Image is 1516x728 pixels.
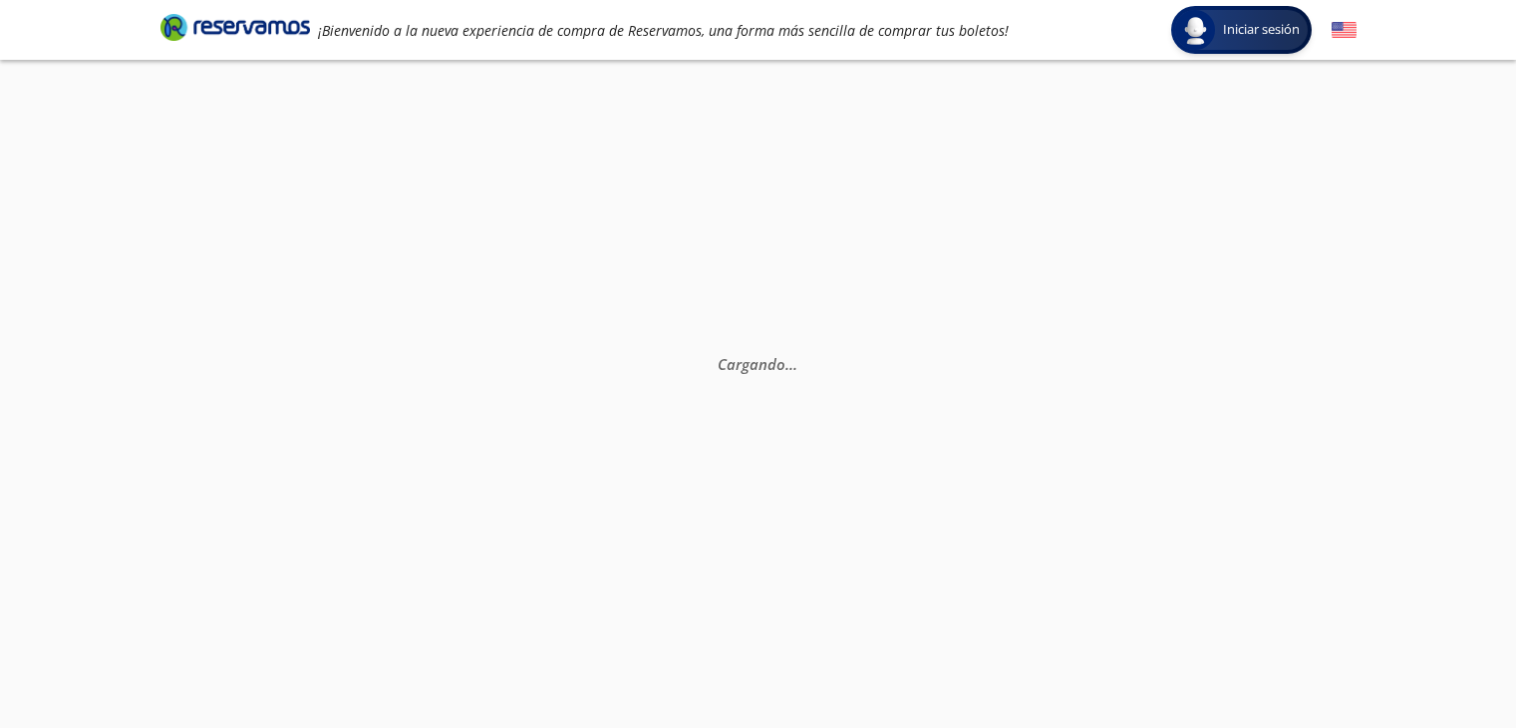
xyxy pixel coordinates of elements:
[793,354,797,374] span: .
[1332,18,1357,43] button: English
[318,21,1009,40] em: ¡Bienvenido a la nueva experiencia de compra de Reservamos, una forma más sencilla de comprar tus...
[789,354,793,374] span: .
[785,354,789,374] span: .
[160,12,310,42] i: Brand Logo
[160,12,310,48] a: Brand Logo
[718,354,797,374] em: Cargando
[1215,20,1308,40] span: Iniciar sesión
